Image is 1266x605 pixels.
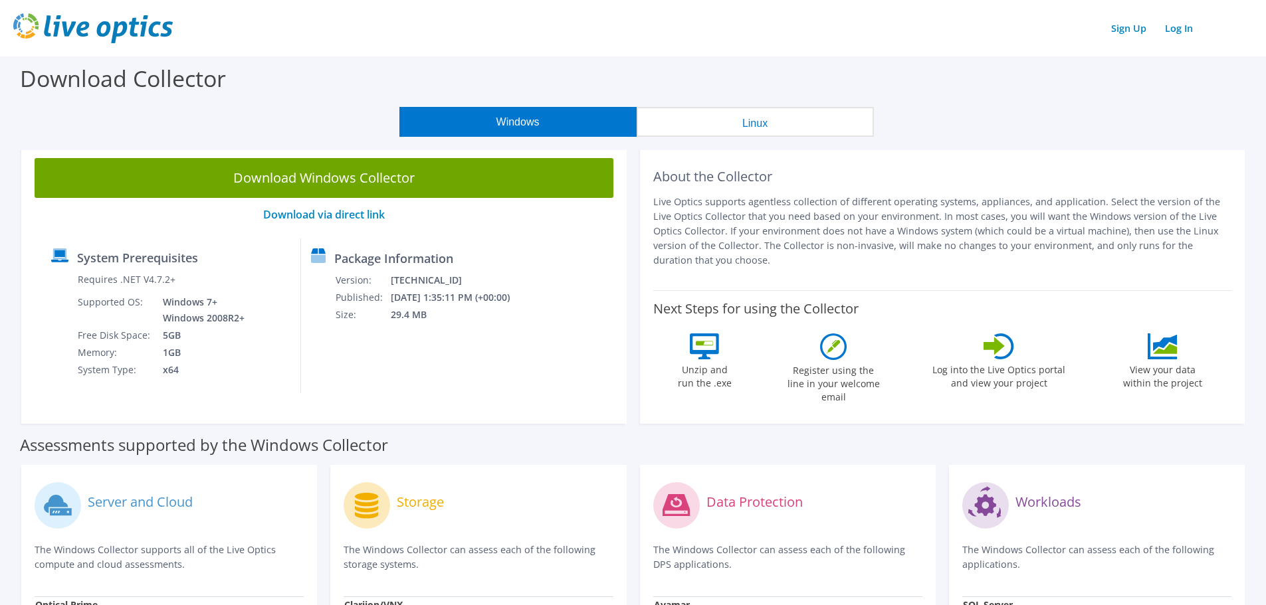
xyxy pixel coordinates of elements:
[390,289,528,306] td: [DATE] 1:35:11 PM (+00:00)
[78,273,175,286] label: Requires .NET V4.7.2+
[653,169,1232,185] h2: About the Collector
[637,107,874,137] button: Linux
[1105,19,1153,38] a: Sign Up
[653,301,859,317] label: Next Steps for using the Collector
[153,344,247,361] td: 1GB
[88,495,193,509] label: Server and Cloud
[335,289,390,306] td: Published:
[334,252,453,265] label: Package Information
[399,107,637,137] button: Windows
[77,251,198,264] label: System Prerequisites
[77,361,153,379] td: System Type:
[335,272,390,289] td: Version:
[77,294,153,327] td: Supported OS:
[706,495,803,509] label: Data Protection
[77,344,153,361] td: Memory:
[263,207,385,222] a: Download via direct link
[784,360,883,404] label: Register using the line in your welcome email
[1158,19,1200,38] a: Log In
[20,63,226,94] label: Download Collector
[153,294,247,327] td: Windows 7+ Windows 2008R2+
[1015,495,1081,509] label: Workloads
[962,543,1231,572] p: The Windows Collector can assess each of the following applications.
[35,543,304,572] p: The Windows Collector supports all of the Live Optics compute and cloud assessments.
[35,158,613,198] a: Download Windows Collector
[653,195,1232,268] p: Live Optics supports agentless collection of different operating systems, appliances, and applica...
[674,359,735,390] label: Unzip and run the .exe
[653,543,922,572] p: The Windows Collector can assess each of the following DPS applications.
[932,359,1066,390] label: Log into the Live Optics portal and view your project
[344,543,613,572] p: The Windows Collector can assess each of the following storage systems.
[390,306,528,323] td: 29.4 MB
[390,272,528,289] td: [TECHNICAL_ID]
[153,361,247,379] td: x64
[20,438,388,452] label: Assessments supported by the Windows Collector
[13,13,173,43] img: live_optics_svg.svg
[397,495,444,509] label: Storage
[1114,359,1210,390] label: View your data within the project
[335,306,390,323] td: Size:
[77,327,153,344] td: Free Disk Space:
[153,327,247,344] td: 5GB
